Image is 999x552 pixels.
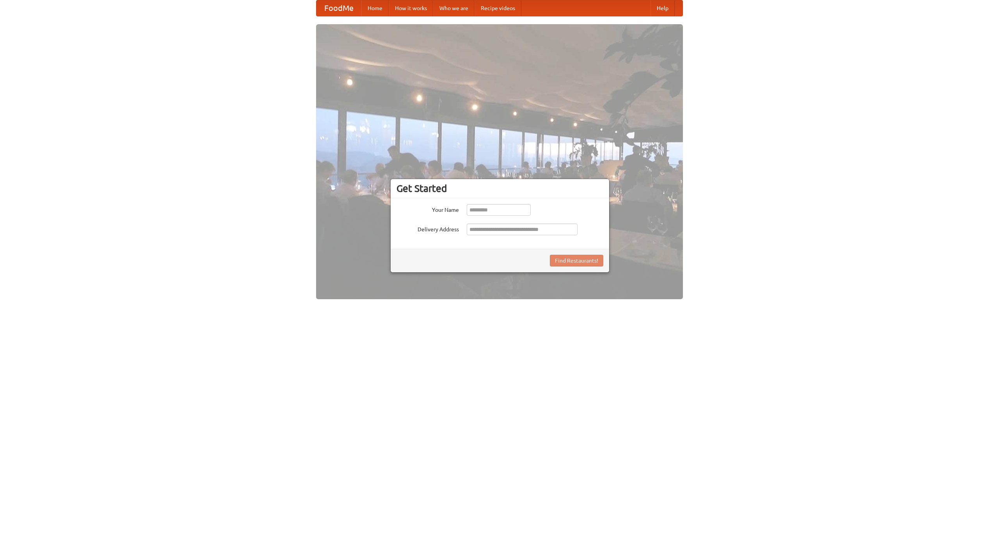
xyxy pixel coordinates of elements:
h3: Get Started [396,183,603,194]
a: FoodMe [316,0,361,16]
a: Help [651,0,675,16]
a: Recipe videos [475,0,521,16]
button: Find Restaurants! [550,255,603,266]
label: Delivery Address [396,224,459,233]
a: How it works [389,0,433,16]
a: Home [361,0,389,16]
a: Who we are [433,0,475,16]
label: Your Name [396,204,459,214]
